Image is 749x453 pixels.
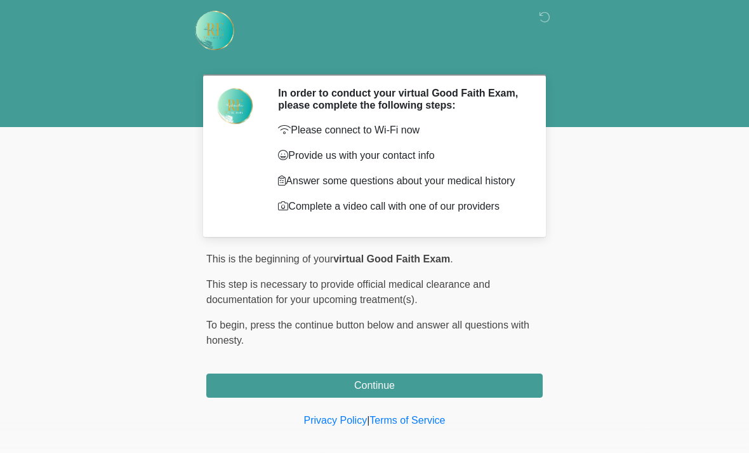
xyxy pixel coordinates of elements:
p: Complete a video call with one of our providers [278,199,524,214]
a: | [367,415,369,426]
img: Rehydrate Aesthetics & Wellness Logo [194,10,235,51]
p: Provide us with your contact info [278,148,524,163]
p: Answer some questions about your medical history [278,173,524,189]
img: Agent Avatar [216,87,254,125]
span: This is the beginning of your [206,254,333,264]
a: Privacy Policy [304,415,368,426]
strong: virtual Good Faith Exam [333,254,450,264]
p: Please connect to Wi-Fi now [278,123,524,138]
span: . [450,254,453,264]
span: To begin, [206,320,250,330]
a: Terms of Service [369,415,445,426]
button: Continue [206,374,543,398]
span: This step is necessary to provide official medical clearance and documentation for your upcoming ... [206,279,490,305]
span: press the continue button below and answer all questions with honesty. [206,320,529,346]
h2: In order to conduct your virtual Good Faith Exam, please complete the following steps: [278,87,524,111]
